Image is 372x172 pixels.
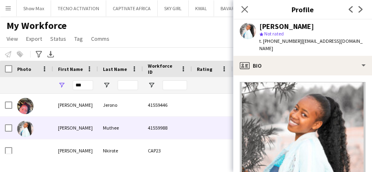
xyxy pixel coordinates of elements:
div: 41559988 [143,117,192,139]
button: SKY GIRL [158,0,189,16]
app-action-btn: Advanced filters [34,49,44,59]
a: Tag [71,33,86,44]
a: View [3,33,21,44]
span: View [7,35,18,42]
a: Comms [88,33,113,44]
button: Open Filter Menu [58,82,65,89]
span: My Workforce [7,20,67,32]
input: First Name Filter Input [73,80,93,90]
span: First Name [58,66,83,72]
span: Last Name [103,66,127,72]
button: KWAL [189,0,214,16]
div: 41559446 [143,94,192,116]
span: Export [26,35,42,42]
input: Workforce ID Filter Input [163,80,187,90]
div: Muthee [98,117,143,139]
div: CAP23 [143,139,192,162]
div: Nkirote [98,139,143,162]
div: Jerono [98,94,143,116]
div: [PERSON_NAME] [53,94,98,116]
span: t. [PHONE_NUMBER] [259,38,302,44]
img: Ann Muthee [17,121,33,137]
button: TECNO ACTIVATION [51,0,106,16]
button: Open Filter Menu [103,82,110,89]
input: Last Name Filter Input [118,80,138,90]
span: Workforce ID [148,63,177,75]
button: Show Max [17,0,51,16]
img: Maryanne Jerono [17,98,33,114]
span: Comms [91,35,109,42]
span: Not rated [264,31,284,37]
span: | [EMAIL_ADDRESS][DOMAIN_NAME] [259,38,363,51]
div: [PERSON_NAME] [53,139,98,162]
div: [PERSON_NAME] [53,117,98,139]
a: Export [23,33,45,44]
h3: Profile [233,4,372,15]
span: Rating [197,66,212,72]
app-action-btn: Export XLSX [46,49,56,59]
div: [PERSON_NAME] [259,23,314,30]
button: Open Filter Menu [148,82,155,89]
button: CAPTIVATE AFRICA [106,0,158,16]
span: Photo [17,66,31,72]
button: BAVARIA SMALT [214,0,260,16]
span: Tag [74,35,83,42]
div: Bio [233,56,372,75]
span: Status [50,35,66,42]
a: Status [47,33,69,44]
